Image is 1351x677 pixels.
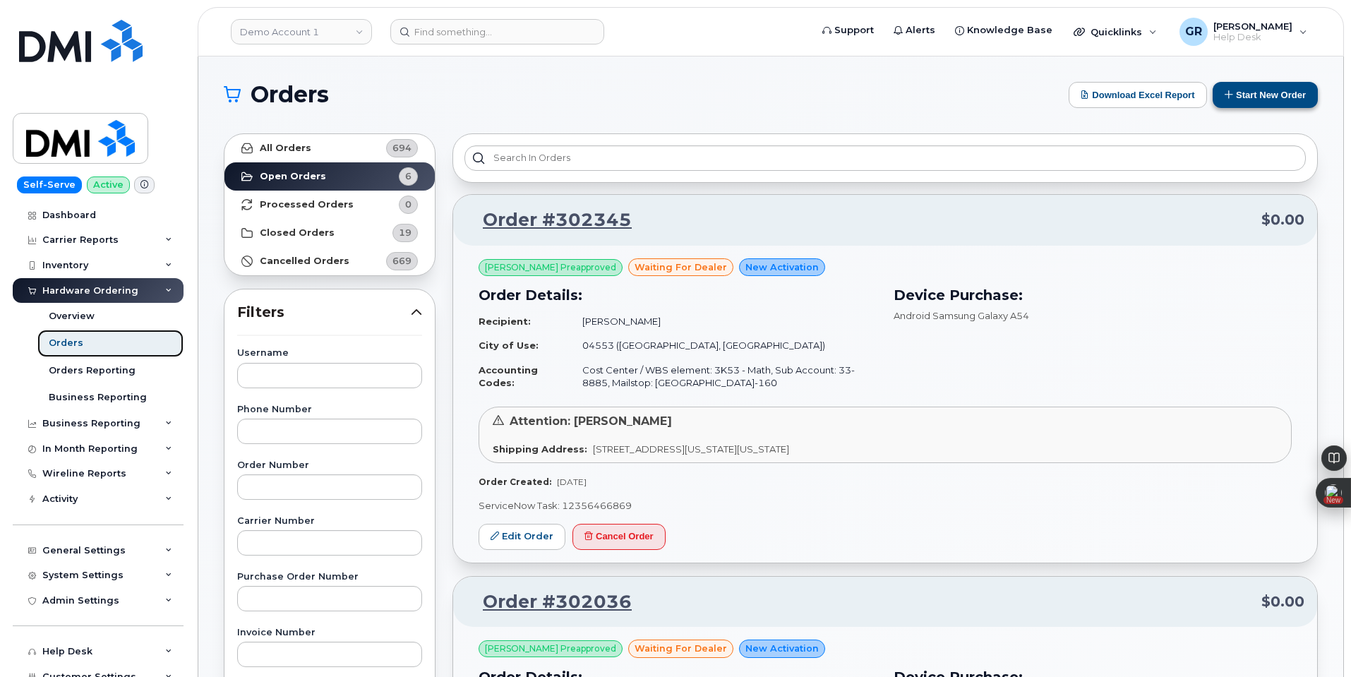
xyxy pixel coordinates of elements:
span: [PERSON_NAME] Preapproved [485,261,616,274]
a: All Orders694 [224,134,435,162]
a: Closed Orders19 [224,219,435,247]
span: 19 [399,226,412,239]
a: Edit Order [479,524,565,550]
span: Attention: [PERSON_NAME] [510,414,672,428]
a: Open Orders6 [224,162,435,191]
span: [PERSON_NAME] Preapproved [485,642,616,655]
input: Search in orders [464,145,1306,171]
span: [STREET_ADDRESS][US_STATE][US_STATE] [593,443,789,455]
span: Orders [251,84,329,105]
strong: City of Use: [479,340,539,351]
strong: Cancelled Orders [260,256,349,267]
td: [PERSON_NAME] [570,309,877,334]
td: 04553 ([GEOGRAPHIC_DATA], [GEOGRAPHIC_DATA]) [570,333,877,358]
strong: Shipping Address: [493,443,587,455]
label: Purchase Order Number [237,573,422,582]
span: New Activation [745,642,819,655]
span: Filters [237,302,411,323]
h3: Device Purchase: [894,284,1292,306]
h3: Order Details: [479,284,877,306]
button: Cancel Order [572,524,666,550]
span: waiting for dealer [635,260,727,274]
button: Download Excel Report [1069,82,1207,108]
strong: Processed Orders [260,199,354,210]
strong: Closed Orders [260,227,335,239]
label: Phone Number [237,405,422,414]
strong: Accounting Codes: [479,364,538,389]
strong: All Orders [260,143,311,154]
span: $0.00 [1261,592,1304,612]
a: Order #302345 [466,208,632,233]
button: Start New Order [1213,82,1318,108]
p: ServiceNow Task: 12356466869 [479,499,1292,513]
a: Order #302036 [466,589,632,615]
span: New Activation [745,260,819,274]
strong: Order Created: [479,477,551,487]
span: 6 [405,169,412,183]
strong: Recipient: [479,316,531,327]
span: Android Samsung Galaxy A54 [894,310,1029,321]
span: 0 [405,198,412,211]
strong: Open Orders [260,171,326,182]
span: 669 [392,254,412,268]
span: 694 [392,141,412,155]
span: $0.00 [1261,210,1304,230]
label: Invoice Number [237,628,422,637]
span: waiting for dealer [635,642,727,655]
label: Order Number [237,461,422,470]
label: Username [237,349,422,358]
td: Cost Center / WBS element: 3K53 - Math, Sub Account: 33-8885, Mailstop: [GEOGRAPHIC_DATA]-160 [570,358,877,395]
label: Carrier Number [237,517,422,526]
span: [DATE] [557,477,587,487]
a: Cancelled Orders669 [224,247,435,275]
a: Processed Orders0 [224,191,435,219]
